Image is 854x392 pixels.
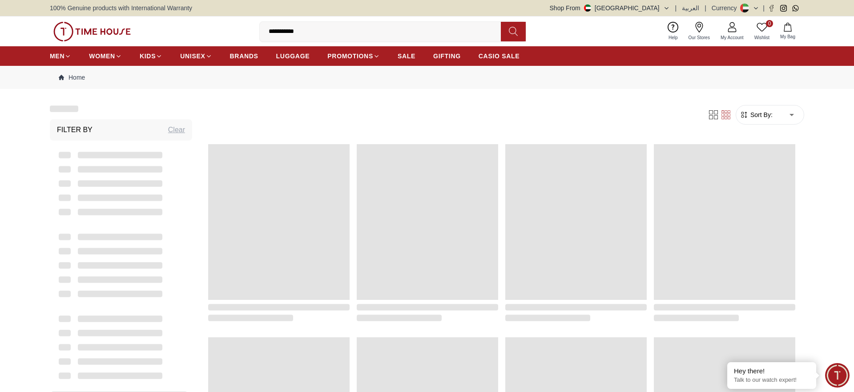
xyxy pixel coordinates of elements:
nav: Breadcrumb [50,66,804,89]
span: LUGGAGE [276,52,310,61]
a: BRANDS [230,48,258,64]
img: ... [53,22,131,41]
div: Currency [712,4,741,12]
span: 100% Genuine products with International Warranty [50,4,192,12]
span: CASIO SALE [479,52,520,61]
a: GIFTING [433,48,461,64]
a: KIDS [140,48,162,64]
a: Home [59,73,85,82]
span: GIFTING [433,52,461,61]
a: Help [663,20,683,43]
span: 0 [766,20,773,27]
span: MEN [50,52,64,61]
a: 0Wishlist [749,20,775,43]
a: PROMOTIONS [327,48,380,64]
button: Shop From[GEOGRAPHIC_DATA] [550,4,670,12]
span: UNISEX [180,52,205,61]
span: Help [665,34,681,41]
button: Sort By: [740,110,773,119]
a: WOMEN [89,48,122,64]
span: My Account [717,34,747,41]
span: WOMEN [89,52,115,61]
div: Hey there! [734,367,810,376]
div: Chat Widget [825,363,850,388]
a: UNISEX [180,48,212,64]
a: Our Stores [683,20,715,43]
a: LUGGAGE [276,48,310,64]
span: BRANDS [230,52,258,61]
button: My Bag [775,21,801,42]
span: | [763,4,765,12]
span: Sort By: [749,110,773,119]
span: Our Stores [685,34,713,41]
a: MEN [50,48,71,64]
a: Facebook [768,5,775,12]
span: Wishlist [751,34,773,41]
div: Clear [168,125,185,135]
a: Whatsapp [792,5,799,12]
a: Instagram [780,5,787,12]
h3: Filter By [57,125,93,135]
span: PROMOTIONS [327,52,373,61]
img: United Arab Emirates [584,4,591,12]
button: العربية [682,4,699,12]
span: My Bag [777,33,799,40]
span: KIDS [140,52,156,61]
a: CASIO SALE [479,48,520,64]
span: SALE [398,52,415,61]
a: SALE [398,48,415,64]
span: | [705,4,706,12]
p: Talk to our watch expert! [734,376,810,384]
span: | [675,4,677,12]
